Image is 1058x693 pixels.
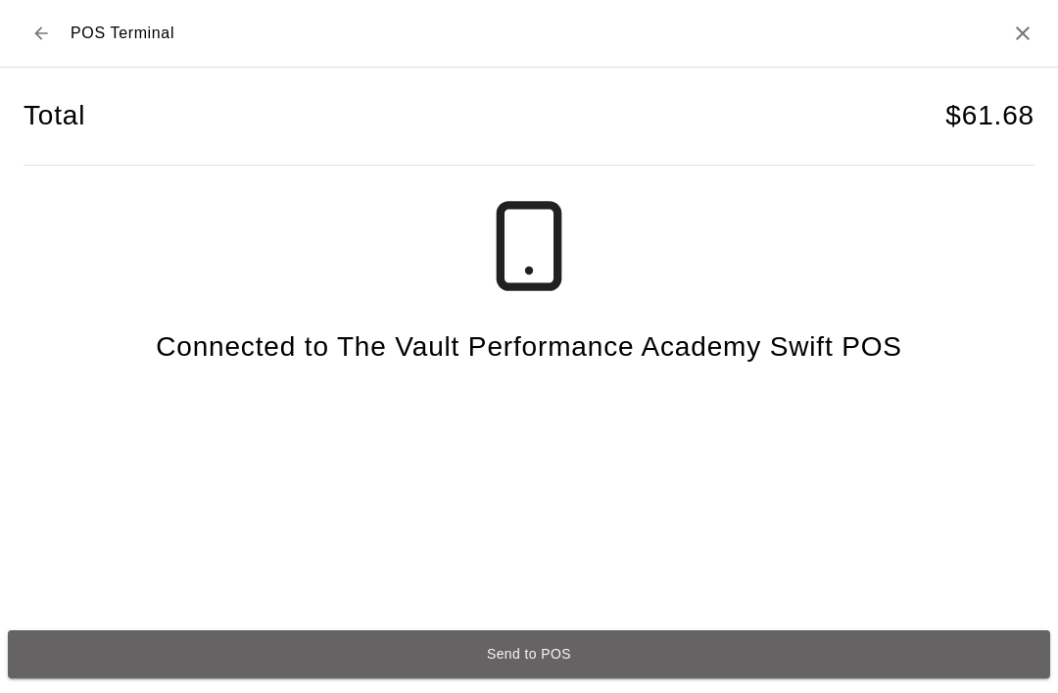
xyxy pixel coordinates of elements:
button: Close [1011,22,1034,45]
button: Send to POS [8,630,1050,678]
button: Back to checkout [24,16,59,51]
h4: $ 61.68 [945,99,1034,133]
h4: Total [24,99,85,133]
div: POS Terminal [24,16,174,51]
h4: Connected to The Vault Performance Academy Swift POS [156,330,902,365]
